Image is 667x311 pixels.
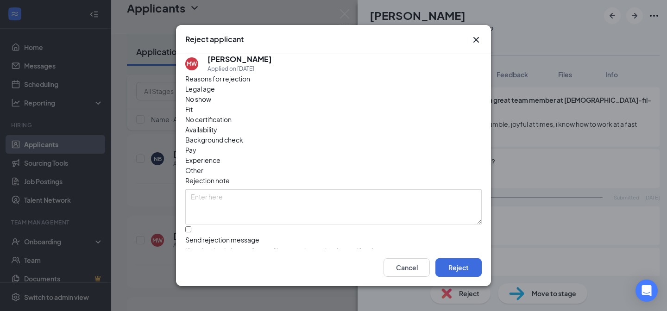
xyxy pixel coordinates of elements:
[185,124,217,135] span: Availability
[471,34,482,45] button: Close
[208,64,272,74] div: Applied on [DATE]
[185,135,243,145] span: Background check
[185,176,230,185] span: Rejection note
[185,246,482,255] span: If unchecked, the applicant will not receive a rejection notification.
[185,84,215,94] span: Legal age
[185,104,193,114] span: Fit
[185,165,203,175] span: Other
[185,34,244,44] h3: Reject applicant
[185,235,482,244] div: Send rejection message
[435,258,482,277] button: Reject
[185,94,211,104] span: No show
[208,54,272,64] h5: [PERSON_NAME]
[636,280,658,302] div: Open Intercom Messenger
[471,34,482,45] svg: Cross
[185,226,191,232] input: Send rejection messageIf unchecked, the applicant will not receive a rejection notification.
[185,155,220,165] span: Experience
[187,60,197,68] div: MW
[185,114,232,124] span: No certification
[185,75,250,83] span: Reasons for rejection
[384,258,430,277] button: Cancel
[185,145,196,155] span: Pay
